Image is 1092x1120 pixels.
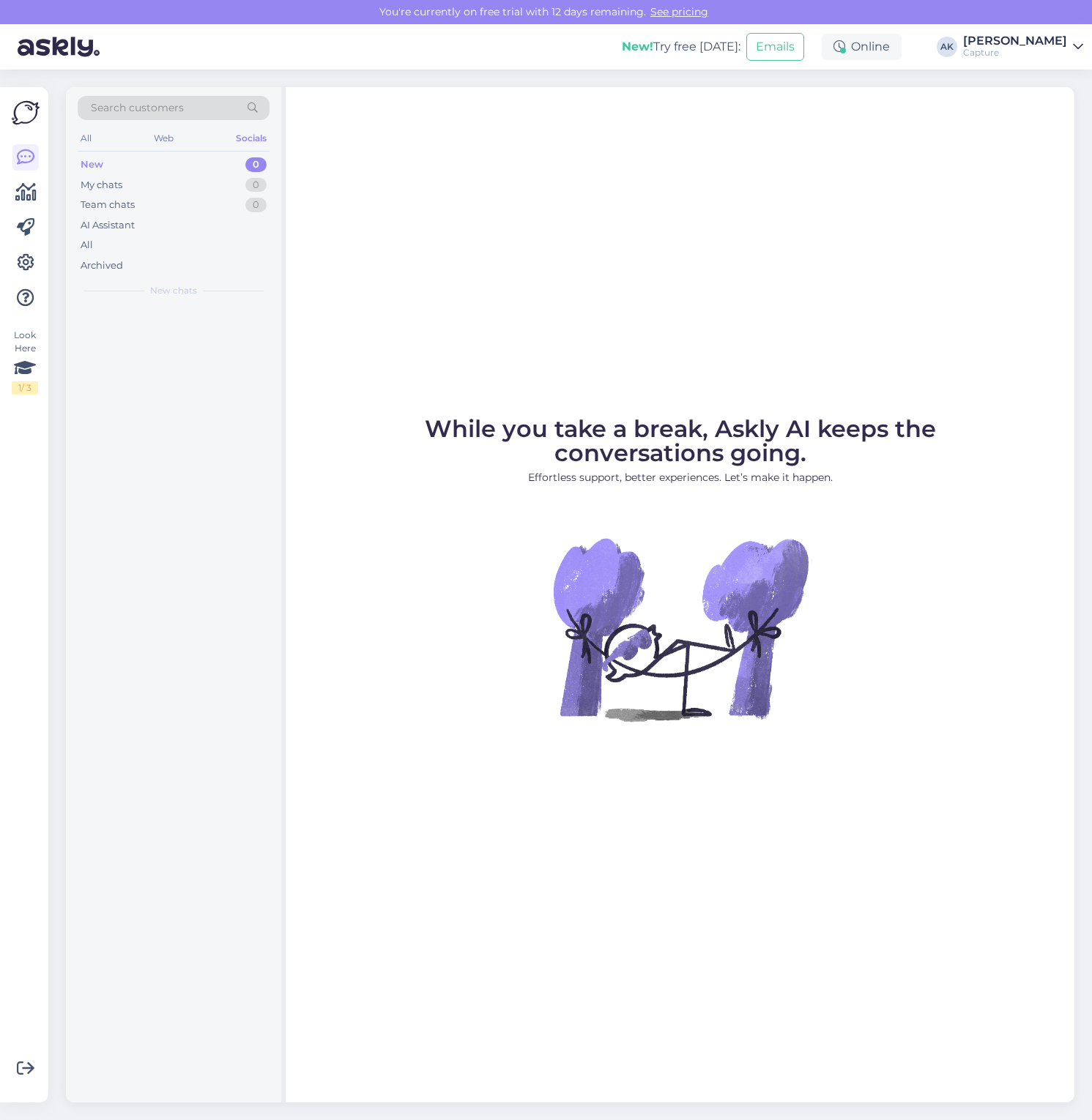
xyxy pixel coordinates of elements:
[81,178,122,193] div: My chats
[12,381,38,395] div: 1 / 3
[549,497,812,761] img: No Chat active
[245,198,267,212] div: 0
[81,198,135,212] div: Team chats
[81,218,135,233] div: AI Assistant
[646,5,713,18] a: See pricing
[358,470,1003,485] p: Effortless support, better experiences. Let’s make it happen.
[12,329,38,395] div: Look Here
[81,258,123,273] div: Archived
[150,284,197,297] span: New chats
[746,33,804,61] button: Emails
[622,40,653,53] b: New!
[81,157,103,172] div: New
[245,178,267,193] div: 0
[12,99,40,127] img: Askly Logo
[963,35,1067,47] div: [PERSON_NAME]
[822,34,902,60] div: Online
[78,129,94,148] div: All
[963,35,1083,59] a: [PERSON_NAME]Capture
[245,157,267,172] div: 0
[91,100,184,116] span: Search customers
[151,129,177,148] div: Web
[937,37,957,57] div: AK
[622,38,740,56] div: Try free [DATE]:
[425,414,936,467] span: While you take a break, Askly AI keeps the conversations going.
[81,238,93,253] div: All
[963,47,1067,59] div: Capture
[233,129,270,148] div: Socials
